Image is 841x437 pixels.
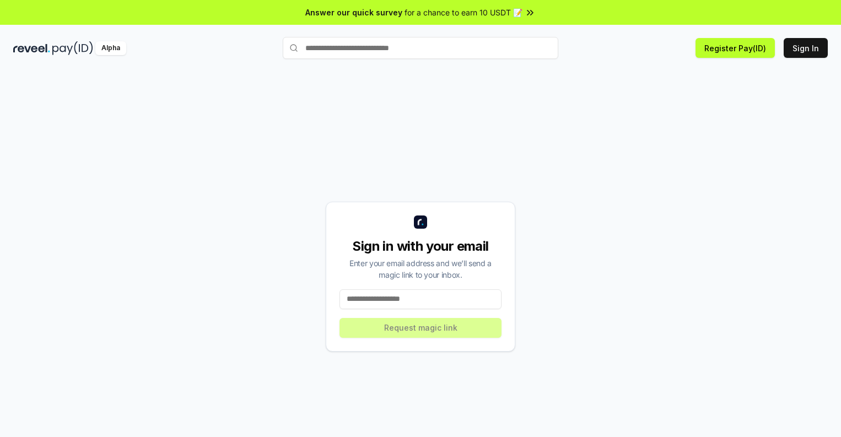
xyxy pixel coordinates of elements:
span: Answer our quick survey [305,7,402,18]
div: Enter your email address and we’ll send a magic link to your inbox. [339,257,502,280]
span: for a chance to earn 10 USDT 📝 [405,7,522,18]
img: pay_id [52,41,93,55]
div: Sign in with your email [339,238,502,255]
div: Alpha [95,41,126,55]
button: Register Pay(ID) [696,38,775,58]
img: logo_small [414,215,427,229]
img: reveel_dark [13,41,50,55]
button: Sign In [784,38,828,58]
